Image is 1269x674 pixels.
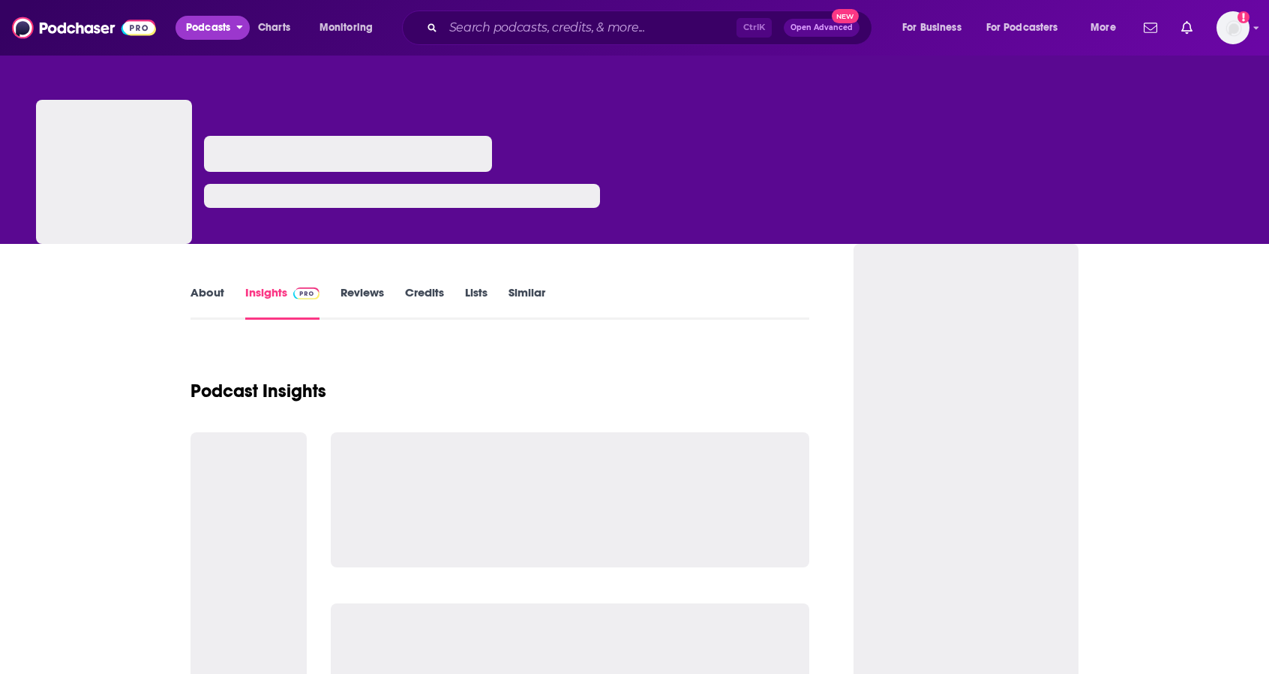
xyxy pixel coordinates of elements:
[248,16,299,40] a: Charts
[309,16,392,40] button: open menu
[1216,11,1249,44] button: Show profile menu
[902,17,961,38] span: For Business
[416,11,886,45] div: Search podcasts, credits, & more...
[736,18,772,38] span: Ctrl K
[190,285,224,320] a: About
[1138,15,1163,41] a: Show notifications dropdown
[832,9,859,23] span: New
[443,16,736,40] input: Search podcasts, credits, & more...
[175,16,250,40] button: open menu
[892,16,980,40] button: open menu
[1175,15,1198,41] a: Show notifications dropdown
[1237,11,1249,23] svg: Add a profile image
[508,285,545,320] a: Similar
[1216,11,1249,44] span: Logged in as BrunswickDigital
[405,285,444,320] a: Credits
[976,16,1080,40] button: open menu
[790,24,853,32] span: Open Advanced
[190,380,326,402] h1: Podcast Insights
[784,19,859,37] button: Open AdvancedNew
[12,14,156,42] img: Podchaser - Follow, Share and Rate Podcasts
[186,17,230,38] span: Podcasts
[293,287,319,299] img: Podchaser Pro
[1090,17,1116,38] span: More
[986,17,1058,38] span: For Podcasters
[258,17,290,38] span: Charts
[245,285,319,320] a: InsightsPodchaser Pro
[340,285,384,320] a: Reviews
[465,285,487,320] a: Lists
[319,17,373,38] span: Monitoring
[1216,11,1249,44] img: User Profile
[1080,16,1135,40] button: open menu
